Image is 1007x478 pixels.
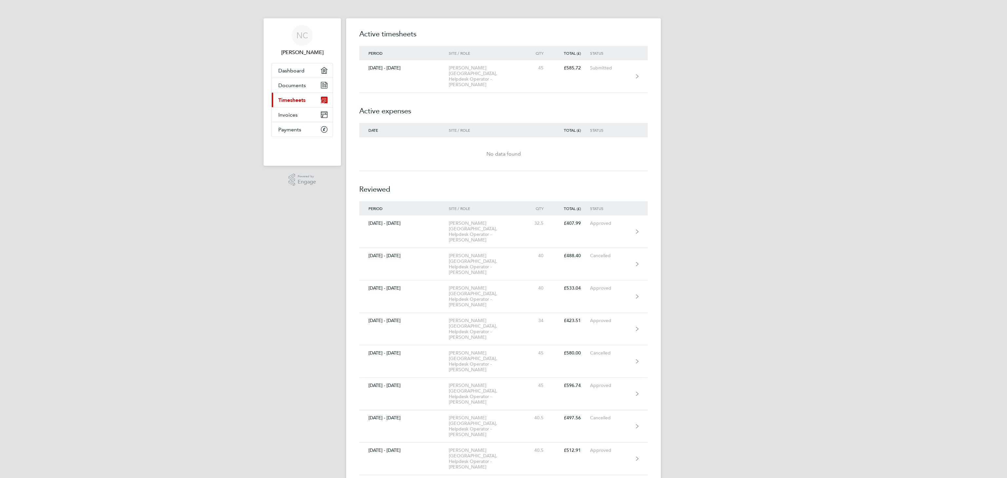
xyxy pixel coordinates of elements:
[359,443,648,475] a: [DATE] - [DATE][PERSON_NAME][GEOGRAPHIC_DATA], Helpdesk Operator - [PERSON_NAME]40.5£512.91Approved
[449,128,524,132] div: Site / Role
[590,415,630,421] div: Cancelled
[359,220,449,226] div: [DATE] - [DATE]
[359,29,648,46] h2: Active timesheets
[590,318,630,323] div: Approved
[359,150,648,158] div: No data found
[359,60,648,93] a: [DATE] - [DATE][PERSON_NAME][GEOGRAPHIC_DATA], Helpdesk Operator - [PERSON_NAME]45£585.72Submitted
[553,220,590,226] div: £407.99
[272,122,333,137] a: Payments
[590,448,630,453] div: Approved
[553,206,590,211] div: Total (£)
[553,65,590,71] div: £585.72
[449,350,524,373] div: [PERSON_NAME][GEOGRAPHIC_DATA], Helpdesk Operator - [PERSON_NAME]
[449,318,524,340] div: [PERSON_NAME][GEOGRAPHIC_DATA], Helpdesk Operator - [PERSON_NAME]
[524,383,553,388] div: 45
[590,383,630,388] div: Approved
[288,174,316,186] a: Powered byEngage
[449,253,524,275] div: [PERSON_NAME][GEOGRAPHIC_DATA], Helpdesk Operator - [PERSON_NAME]
[359,448,449,453] div: [DATE] - [DATE]
[449,65,524,87] div: [PERSON_NAME][GEOGRAPHIC_DATA], Helpdesk Operator - [PERSON_NAME]
[359,285,449,291] div: [DATE] - [DATE]
[271,25,333,56] a: NC[PERSON_NAME]
[553,128,590,132] div: Total (£)
[590,65,630,71] div: Submitted
[359,253,449,258] div: [DATE] - [DATE]
[271,143,333,154] a: Go to home page
[590,253,630,258] div: Cancelled
[553,285,590,291] div: £533.04
[359,248,648,280] a: [DATE] - [DATE][PERSON_NAME][GEOGRAPHIC_DATA], Helpdesk Operator - [PERSON_NAME]40£488.40Cancelled
[272,107,333,122] a: Invoices
[359,93,648,123] h2: Active expenses
[359,65,449,71] div: [DATE] - [DATE]
[524,206,553,211] div: Qty
[590,220,630,226] div: Approved
[449,383,524,405] div: [PERSON_NAME][GEOGRAPHIC_DATA], Helpdesk Operator - [PERSON_NAME]
[272,78,333,92] a: Documents
[553,51,590,55] div: Total (£)
[359,345,648,378] a: [DATE] - [DATE][PERSON_NAME][GEOGRAPHIC_DATA], Helpdesk Operator - [PERSON_NAME]45£580.00Cancelled
[553,318,590,323] div: £423.51
[590,51,630,55] div: Status
[368,50,383,56] span: Period
[278,112,298,118] span: Invoices
[449,51,524,55] div: Site / Role
[524,415,553,421] div: 40.5
[359,378,648,410] a: [DATE] - [DATE][PERSON_NAME][GEOGRAPHIC_DATA], Helpdesk Operator - [PERSON_NAME]45£596.74Approved
[524,350,553,356] div: 45
[524,253,553,258] div: 40
[524,65,553,71] div: 45
[359,383,449,388] div: [DATE] - [DATE]
[359,350,449,356] div: [DATE] - [DATE]
[449,206,524,211] div: Site / Role
[590,285,630,291] div: Approved
[590,206,630,211] div: Status
[359,415,449,421] div: [DATE] - [DATE]
[449,448,524,470] div: [PERSON_NAME][GEOGRAPHIC_DATA], Helpdesk Operator - [PERSON_NAME]
[449,220,524,243] div: [PERSON_NAME][GEOGRAPHIC_DATA], Helpdesk Operator - [PERSON_NAME]
[553,350,590,356] div: £580.00
[278,126,301,133] span: Payments
[368,206,383,211] span: Period
[359,171,648,201] h2: Reviewed
[359,318,449,323] div: [DATE] - [DATE]
[524,220,553,226] div: 32.5
[298,179,316,185] span: Engage
[296,31,308,40] span: NC
[524,448,553,453] div: 40.5
[359,280,648,313] a: [DATE] - [DATE][PERSON_NAME][GEOGRAPHIC_DATA], Helpdesk Operator - [PERSON_NAME]40£533.04Approved
[449,285,524,308] div: [PERSON_NAME][GEOGRAPHIC_DATA], Helpdesk Operator - [PERSON_NAME]
[524,318,553,323] div: 34
[449,415,524,437] div: [PERSON_NAME][GEOGRAPHIC_DATA], Helpdesk Operator - [PERSON_NAME]
[272,63,333,78] a: Dashboard
[271,48,333,56] span: Nitin Chauhan
[272,93,333,107] a: Timesheets
[590,128,630,132] div: Status
[359,313,648,345] a: [DATE] - [DATE][PERSON_NAME][GEOGRAPHIC_DATA], Helpdesk Operator - [PERSON_NAME]34£423.51Approved
[553,253,590,258] div: £488.40
[264,18,341,166] nav: Main navigation
[553,448,590,453] div: £512.91
[590,350,630,356] div: Cancelled
[553,383,590,388] div: £596.74
[298,174,316,179] span: Powered by
[524,51,553,55] div: Qty
[359,128,449,132] div: Date
[553,415,590,421] div: £497.56
[278,97,306,103] span: Timesheets
[359,216,648,248] a: [DATE] - [DATE][PERSON_NAME][GEOGRAPHIC_DATA], Helpdesk Operator - [PERSON_NAME]32.5£407.99Approved
[359,410,648,443] a: [DATE] - [DATE][PERSON_NAME][GEOGRAPHIC_DATA], Helpdesk Operator - [PERSON_NAME]40.5£497.56Cancelled
[524,285,553,291] div: 40
[272,143,333,154] img: fastbook-logo-retina.png
[278,67,305,74] span: Dashboard
[278,82,306,88] span: Documents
